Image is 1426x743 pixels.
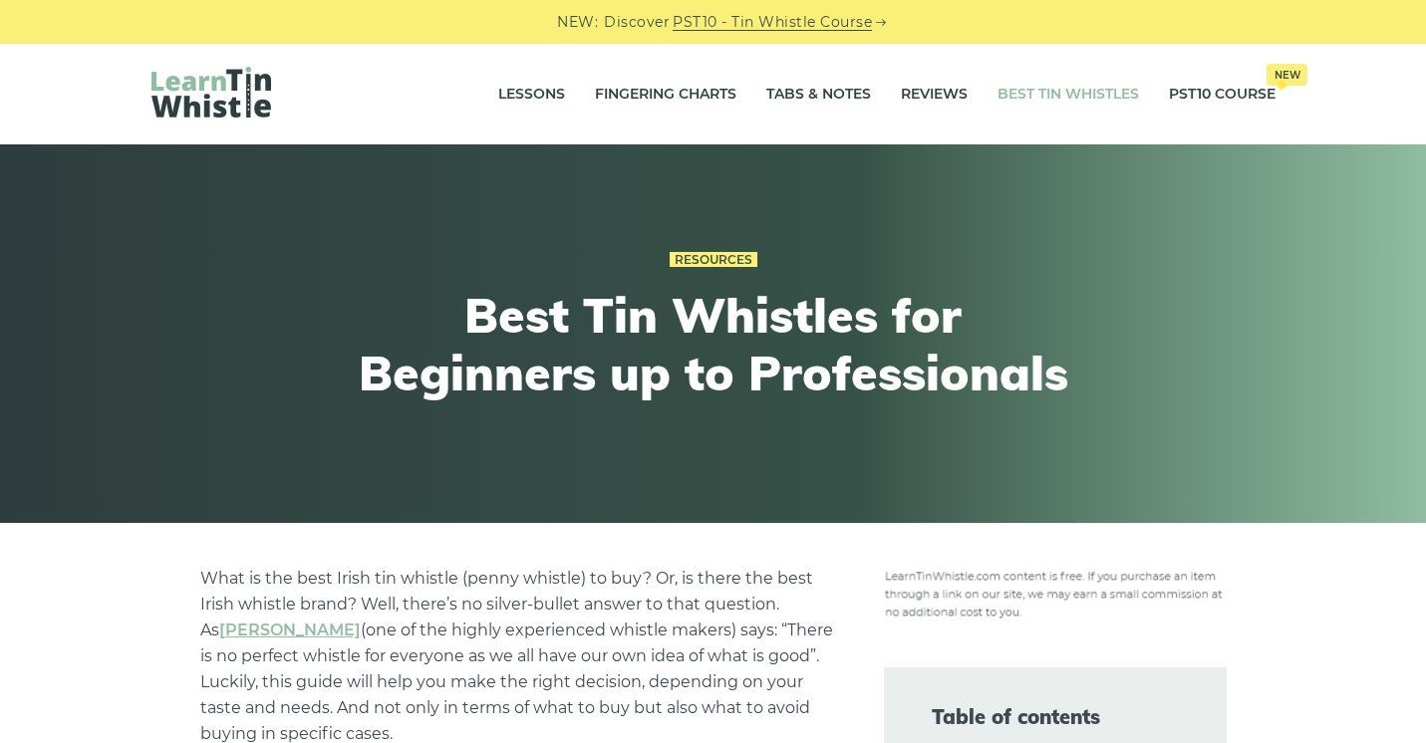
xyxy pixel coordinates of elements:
[884,566,1227,619] img: disclosure
[1169,70,1276,120] a: PST10 CourseNew
[151,67,271,118] img: LearnTinWhistle.com
[901,70,968,120] a: Reviews
[766,70,871,120] a: Tabs & Notes
[932,703,1179,731] span: Table of contents
[219,620,361,639] a: undefined (opens in a new tab)
[595,70,736,120] a: Fingering Charts
[1267,64,1307,86] span: New
[998,70,1139,120] a: Best Tin Whistles
[347,287,1080,401] h1: Best Tin Whistles for Beginners up to Professionals
[498,70,565,120] a: Lessons
[670,252,757,268] a: Resources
